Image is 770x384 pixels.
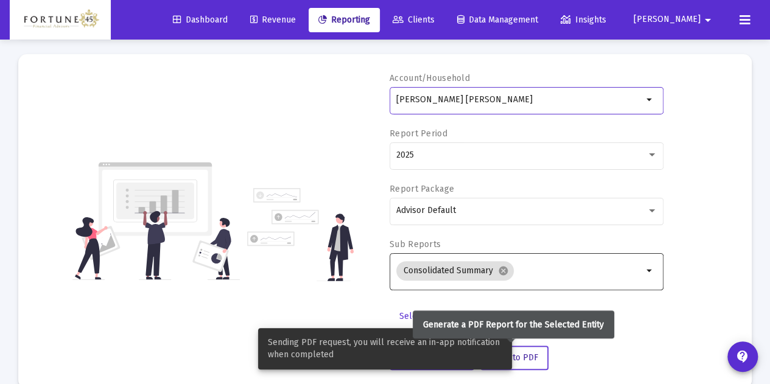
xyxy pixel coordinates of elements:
[163,8,237,32] a: Dashboard
[634,15,701,25] span: [PERSON_NAME]
[72,161,240,281] img: reporting
[447,8,548,32] a: Data Management
[383,8,444,32] a: Clients
[643,264,657,278] mat-icon: arrow_drop_down
[309,8,380,32] a: Reporting
[390,184,454,194] label: Report Package
[457,15,538,25] span: Data Management
[390,73,470,83] label: Account/Household
[735,349,750,364] mat-icon: contact_support
[390,239,441,250] label: Sub Reports
[561,15,606,25] span: Insights
[247,188,354,281] img: reporting-alt
[19,8,102,32] img: Dashboard
[643,93,657,107] mat-icon: arrow_drop_down
[396,261,514,281] mat-chip: Consolidated Summary
[240,8,306,32] a: Revenue
[393,15,435,25] span: Clients
[268,337,502,361] span: Sending PDF request, you will receive an in-app notification when completed
[498,265,509,276] mat-icon: cancel
[250,15,296,25] span: Revenue
[396,259,643,283] mat-chip-list: Selection
[701,8,715,32] mat-icon: arrow_drop_down
[396,205,456,215] span: Advisor Default
[318,15,370,25] span: Reporting
[506,311,578,321] span: Additional Options
[396,95,643,105] input: Search or select an account or household
[173,15,228,25] span: Dashboard
[396,150,414,160] span: 2025
[399,311,484,321] span: Select Custom Period
[551,8,616,32] a: Insights
[619,7,730,32] button: [PERSON_NAME]
[390,128,447,139] label: Report Period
